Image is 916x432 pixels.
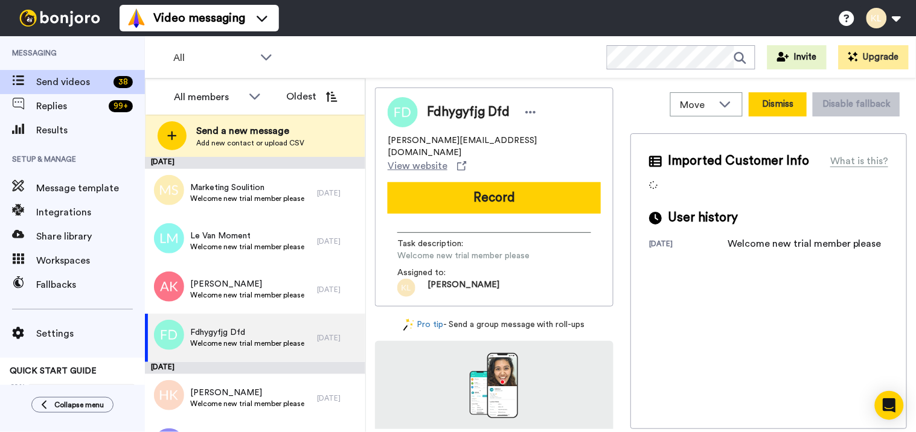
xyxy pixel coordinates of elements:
[728,237,882,251] div: Welcome new trial member please
[190,242,304,252] span: Welcome new trial member please
[317,393,359,403] div: [DATE]
[154,272,184,302] img: ak.png
[36,253,145,268] span: Workspaces
[36,123,145,138] span: Results
[190,326,304,338] span: Fdhygyfjg Dfd
[388,135,601,159] span: [PERSON_NAME][EMAIL_ADDRESS][DOMAIN_NAME]
[190,399,304,408] span: Welcome new trial member please
[767,45,827,69] button: Invite
[668,152,809,170] span: Imported Customer Info
[403,319,443,331] a: Pro tip
[154,320,184,350] img: fd.png
[190,338,304,348] span: Welcome new trial member please
[154,223,184,253] img: lm.png
[190,278,304,290] span: [PERSON_NAME]
[174,90,243,104] div: All members
[388,159,447,173] span: View website
[317,188,359,198] div: [DATE]
[154,380,184,410] img: hk.png
[397,250,530,262] span: Welcome new trial member please
[470,353,518,418] img: download
[649,239,728,251] div: [DATE]
[10,382,25,392] span: 60%
[114,76,133,88] div: 38
[173,51,254,65] span: All
[36,205,145,220] span: Integrations
[31,397,114,413] button: Collapse menu
[14,10,105,27] img: bj-logo-header-white.svg
[839,45,909,69] button: Upgrade
[388,182,601,214] button: Record
[388,97,418,127] img: Image of Fdhygyfjg Dfd
[813,92,900,116] button: Disable fallback
[427,103,510,121] span: Fdhygyfjg Dfd
[36,99,104,113] span: Replies
[109,100,133,112] div: 99 +
[190,290,304,300] span: Welcome new trial member please
[830,154,888,168] div: What is this?
[10,367,97,375] span: QUICK START GUIDE
[681,98,713,112] span: Move
[397,238,482,250] span: Task description :
[127,8,146,28] img: vm-color.svg
[153,10,245,27] span: Video messaging
[54,400,104,410] span: Collapse menu
[145,157,365,169] div: [DATE]
[36,229,145,244] span: Share library
[196,124,304,138] span: Send a new message
[190,194,304,203] span: Welcome new trial member please
[397,267,482,279] span: Assigned to:
[375,319,613,331] div: - Send a group message with roll-ups
[36,75,109,89] span: Send videos
[875,391,904,420] div: Open Intercom Messenger
[36,326,145,341] span: Settings
[317,237,359,246] div: [DATE]
[154,175,184,205] img: ms.png
[190,182,304,194] span: Marketing Soulition
[403,319,414,331] img: magic-wand.svg
[190,230,304,242] span: Le Van Moment
[317,333,359,343] div: [DATE]
[196,138,304,148] span: Add new contact or upload CSV
[668,209,738,227] span: User history
[428,279,499,297] span: [PERSON_NAME]
[749,92,807,116] button: Dismiss
[317,285,359,294] div: [DATE]
[36,278,145,292] span: Fallbacks
[145,362,365,374] div: [DATE]
[277,84,347,109] button: Oldest
[388,159,467,173] a: View website
[397,279,415,297] img: d11cd98d-fcd2-43d4-8a3b-e07d95f02558.png
[36,181,145,195] span: Message template
[190,387,304,399] span: [PERSON_NAME]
